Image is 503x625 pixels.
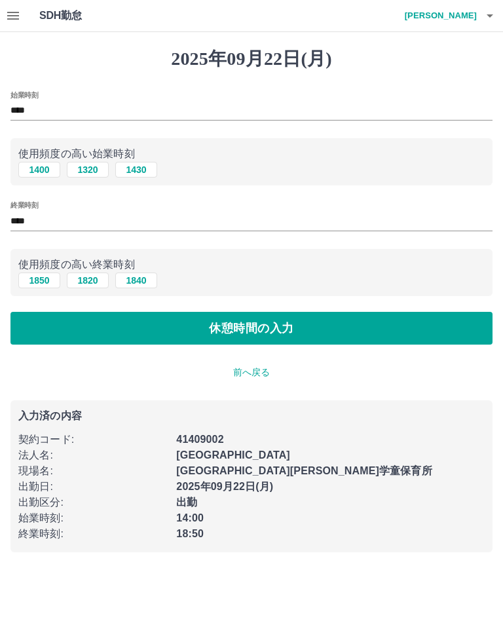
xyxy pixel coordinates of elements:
b: 2025年09月22日(月) [176,481,273,492]
label: 終業時刻 [10,200,38,210]
p: 前へ戻る [10,366,493,379]
button: 1320 [67,162,109,178]
p: 出勤日 : [18,479,168,495]
h1: 2025年09月22日(月) [10,48,493,70]
p: 現場名 : [18,463,168,479]
button: 1840 [115,273,157,288]
button: 休憩時間の入力 [10,312,493,345]
button: 1850 [18,273,60,288]
b: [GEOGRAPHIC_DATA][PERSON_NAME]学童保育所 [176,465,432,476]
p: 出勤区分 : [18,495,168,510]
p: 入力済の内容 [18,411,485,421]
button: 1400 [18,162,60,178]
b: 出勤 [176,497,197,508]
p: 終業時刻 : [18,526,168,542]
b: 18:50 [176,528,204,539]
b: 41409002 [176,434,223,445]
p: 使用頻度の高い終業時刻 [18,257,485,273]
p: 法人名 : [18,447,168,463]
b: [GEOGRAPHIC_DATA] [176,449,290,461]
p: 使用頻度の高い始業時刻 [18,146,485,162]
b: 14:00 [176,512,204,523]
button: 1430 [115,162,157,178]
p: 始業時刻 : [18,510,168,526]
button: 1820 [67,273,109,288]
label: 始業時刻 [10,90,38,100]
p: 契約コード : [18,432,168,447]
